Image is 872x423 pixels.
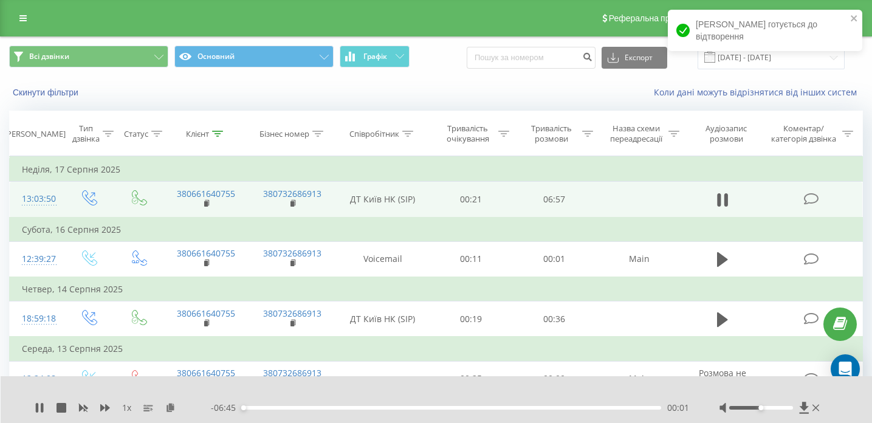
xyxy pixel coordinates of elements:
[22,247,50,271] div: 12:39:27
[177,188,235,199] a: 380661640755
[512,301,596,337] td: 00:36
[124,129,148,139] div: Статус
[211,402,242,414] span: - 06:45
[850,13,859,25] button: close
[10,277,863,301] td: Четвер, 14 Серпня 2025
[654,86,863,98] a: Коли дані можуть відрізнятися вiд інших систем
[602,47,667,69] button: Експорт
[10,157,863,182] td: Неділя, 17 Серпня 2025
[4,129,66,139] div: [PERSON_NAME]
[263,188,321,199] a: 380732686913
[668,10,862,51] div: [PERSON_NAME] готується до відтворення
[363,52,387,61] span: Графік
[174,46,334,67] button: Основний
[831,354,860,383] div: Open Intercom Messenger
[596,361,682,396] td: Main
[241,405,246,410] div: Accessibility label
[699,367,746,390] span: Розмова не відбулась
[10,337,863,361] td: Середа, 13 Серпня 2025
[693,123,760,144] div: Аудіозапис розмови
[512,361,596,396] td: 00:00
[512,241,596,277] td: 00:01
[759,405,764,410] div: Accessibility label
[467,47,596,69] input: Пошук за номером
[429,361,512,396] td: 00:25
[177,247,235,259] a: 380661640755
[607,123,666,144] div: Назва схеми переадресації
[9,46,168,67] button: Всі дзвінки
[340,46,410,67] button: Графік
[336,301,430,337] td: ДТ Київ НК (SIP)
[259,129,309,139] div: Бізнес номер
[22,307,50,331] div: 18:59:18
[609,13,698,23] span: Реферальна програма
[596,241,682,277] td: Main
[336,182,430,218] td: ДТ Київ НК (SIP)
[72,123,100,144] div: Тип дзвінка
[177,308,235,319] a: 380661640755
[512,182,596,218] td: 06:57
[429,301,512,337] td: 00:19
[22,187,50,211] div: 13:03:50
[768,123,839,144] div: Коментар/категорія дзвінка
[523,123,578,144] div: Тривалість розмови
[186,129,209,139] div: Клієнт
[667,402,689,414] span: 00:01
[22,367,50,391] div: 12:24:08
[29,52,69,61] span: Всі дзвінки
[263,367,321,379] a: 380732686913
[10,218,863,242] td: Субота, 16 Серпня 2025
[9,87,84,98] button: Скинути фільтри
[263,247,321,259] a: 380732686913
[263,308,321,319] a: 380732686913
[177,367,235,379] a: 380661640755
[336,241,430,277] td: Voicemail
[429,241,512,277] td: 00:11
[440,123,495,144] div: Тривалість очікування
[349,129,399,139] div: Співробітник
[429,182,512,218] td: 00:21
[122,402,131,414] span: 1 x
